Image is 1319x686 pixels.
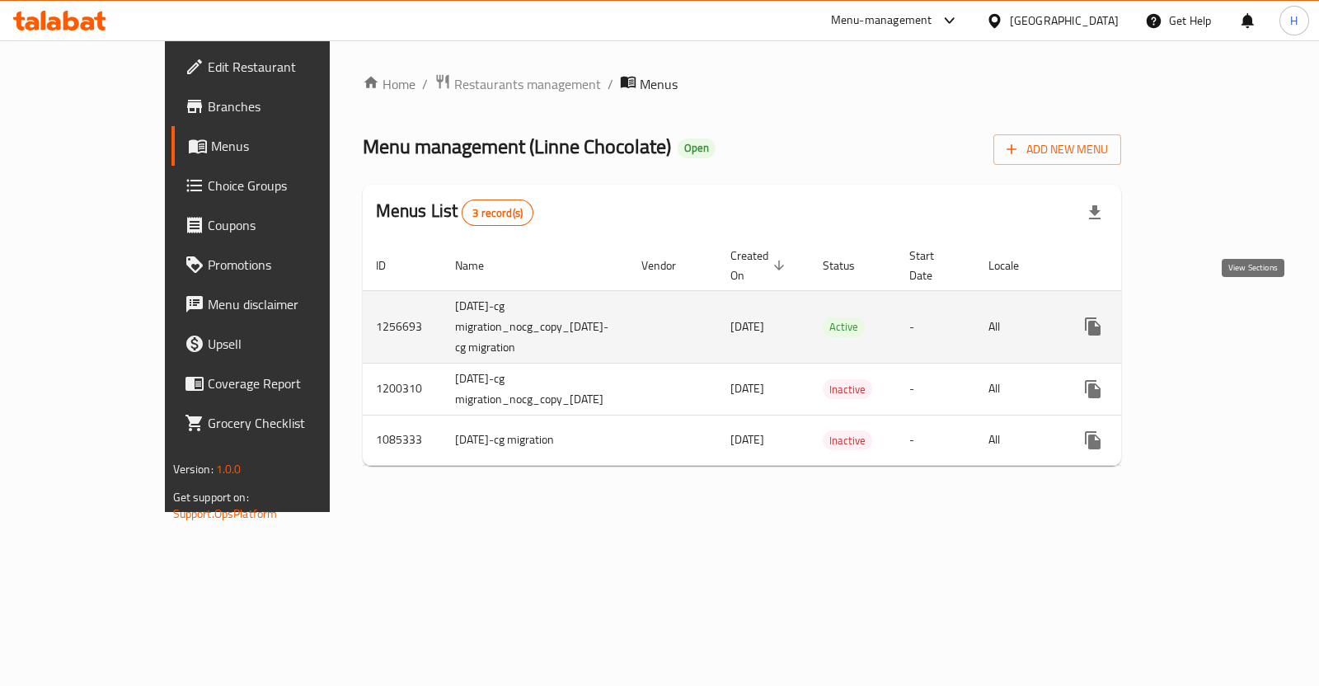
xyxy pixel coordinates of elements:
span: Coupons [208,215,372,235]
span: Open [678,141,716,155]
td: [DATE]-cg migration_nocg_copy_[DATE]-cg migration [442,290,628,363]
span: Choice Groups [208,176,372,195]
span: Vendor [641,256,697,275]
button: Change Status [1113,369,1152,409]
span: 3 record(s) [462,205,533,221]
td: 1085333 [363,415,442,465]
td: - [896,415,975,465]
span: Inactive [823,431,872,450]
a: Upsell [171,324,385,364]
span: [DATE] [730,316,764,337]
td: - [896,290,975,363]
span: H [1290,12,1298,30]
span: Menus [640,74,678,94]
span: Upsell [208,334,372,354]
th: Actions [1060,241,1245,291]
a: Home [363,74,415,94]
a: Menu disclaimer [171,284,385,324]
button: Add New Menu [993,134,1121,165]
span: Status [823,256,876,275]
td: [DATE]-cg migration [442,415,628,465]
a: Restaurants management [434,73,601,95]
td: 1256693 [363,290,442,363]
a: Support.OpsPlatform [173,503,278,524]
span: Restaurants management [454,74,601,94]
span: 1.0.0 [216,458,242,480]
span: Start Date [909,246,955,285]
span: Version: [173,458,214,480]
a: Coverage Report [171,364,385,403]
span: Locale [988,256,1040,275]
a: Promotions [171,245,385,284]
span: Coverage Report [208,374,372,393]
td: - [896,363,975,415]
button: Change Status [1113,307,1152,346]
a: Grocery Checklist [171,403,385,443]
td: All [975,290,1060,363]
span: ID [376,256,407,275]
span: Created On [730,246,790,285]
span: Branches [208,96,372,116]
a: Branches [171,87,385,126]
span: Add New Menu [1007,139,1108,160]
table: enhanced table [363,241,1245,466]
td: 1200310 [363,363,442,415]
div: Export file [1075,193,1115,233]
div: [GEOGRAPHIC_DATA] [1010,12,1119,30]
span: Menus [211,136,372,156]
li: / [608,74,613,94]
td: [DATE]-cg migration_nocg_copy_[DATE] [442,363,628,415]
h2: Menus List [376,199,533,226]
div: Active [823,317,865,337]
span: [DATE] [730,378,764,399]
div: Open [678,139,716,158]
div: Inactive [823,379,872,399]
span: Grocery Checklist [208,413,372,433]
span: Menu disclaimer [208,294,372,314]
span: Menu management ( Linne Chocolate ) [363,128,671,165]
span: Inactive [823,380,872,399]
span: [DATE] [730,429,764,450]
button: Change Status [1113,421,1152,460]
a: Coupons [171,205,385,245]
a: Edit Restaurant [171,47,385,87]
button: more [1073,421,1113,460]
a: Menus [171,126,385,166]
nav: breadcrumb [363,73,1122,95]
span: Get support on: [173,486,249,508]
span: Edit Restaurant [208,57,372,77]
td: All [975,415,1060,465]
span: Name [455,256,505,275]
div: Menu-management [831,11,932,31]
span: Active [823,317,865,336]
span: Promotions [208,255,372,275]
div: Inactive [823,430,872,450]
td: All [975,363,1060,415]
a: Choice Groups [171,166,385,205]
button: more [1073,369,1113,409]
div: Total records count [462,200,533,226]
li: / [422,74,428,94]
button: more [1073,307,1113,346]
